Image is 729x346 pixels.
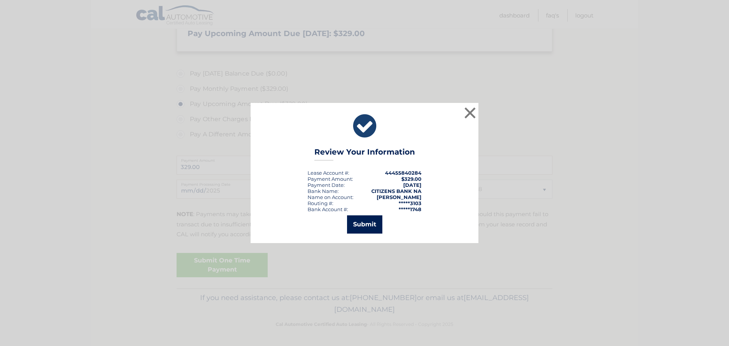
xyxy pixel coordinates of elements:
span: $329.00 [401,176,421,182]
strong: CITIZENS BANK NA [371,188,421,194]
h3: Review Your Information [314,147,415,161]
div: Name on Account: [308,194,353,200]
strong: [PERSON_NAME] [377,194,421,200]
div: Bank Name: [308,188,339,194]
div: Lease Account #: [308,170,349,176]
span: Payment Date [308,182,344,188]
span: [DATE] [403,182,421,188]
div: Payment Amount: [308,176,353,182]
strong: 44455840284 [385,170,421,176]
div: Bank Account #: [308,206,348,212]
div: : [308,182,345,188]
button: Submit [347,215,382,234]
button: × [462,105,478,120]
div: Routing #: [308,200,333,206]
